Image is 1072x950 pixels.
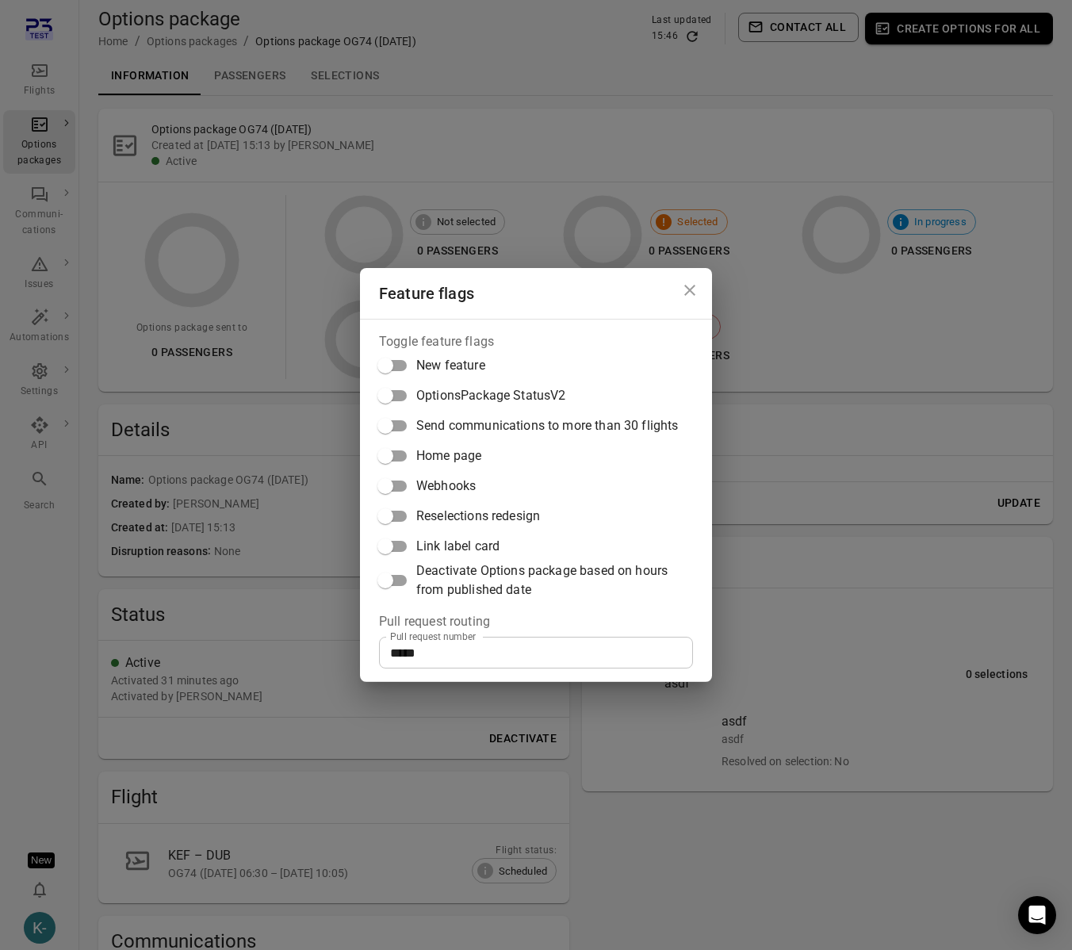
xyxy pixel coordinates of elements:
[674,274,706,306] button: Close dialog
[416,561,680,599] span: Deactivate Options package based on hours from published date
[416,477,476,496] span: Webhooks
[416,356,485,375] span: New feature
[360,268,712,319] h2: Feature flags
[416,416,678,435] span: Send communications to more than 30 flights
[1018,896,1056,934] div: Open Intercom Messenger
[416,507,540,526] span: Reselections redesign
[416,537,500,556] span: Link label card
[379,612,490,630] legend: Pull request routing
[390,630,476,643] label: Pull request number
[416,386,565,405] span: OptionsPackage StatusV2
[416,446,481,465] span: Home page
[379,332,494,351] legend: Toggle feature flags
